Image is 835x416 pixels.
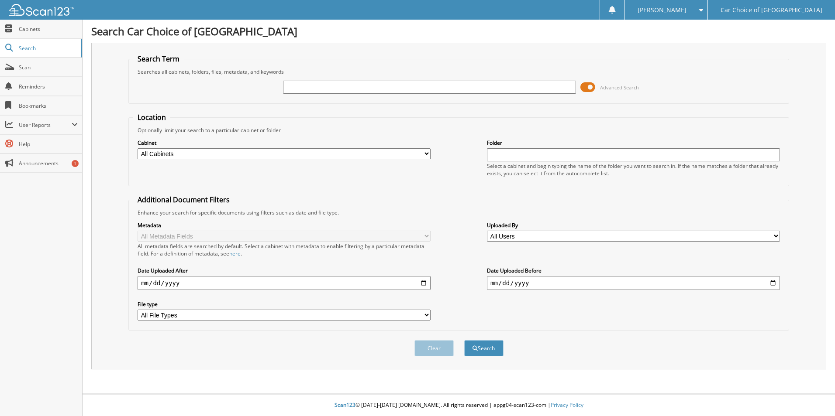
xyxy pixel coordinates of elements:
[19,64,78,71] span: Scan
[138,267,431,274] label: Date Uploaded After
[138,242,431,257] div: All metadata fields are searched by default. Select a cabinet with metadata to enable filtering b...
[721,7,822,13] span: Car Choice of [GEOGRAPHIC_DATA]
[638,7,687,13] span: [PERSON_NAME]
[138,139,431,147] label: Cabinet
[19,83,78,90] span: Reminders
[487,139,780,147] label: Folder
[229,250,241,257] a: here
[138,300,431,308] label: File type
[133,209,784,216] div: Enhance your search for specific documents using filters such as date and file type.
[335,401,355,409] span: Scan123
[487,162,780,177] div: Select a cabinet and begin typing the name of the folder you want to search in. If the name match...
[19,121,72,129] span: User Reports
[487,276,780,290] input: end
[551,401,583,409] a: Privacy Policy
[487,267,780,274] label: Date Uploaded Before
[133,195,234,205] legend: Additional Document Filters
[9,4,74,16] img: scan123-logo-white.svg
[19,140,78,148] span: Help
[72,160,79,167] div: 1
[19,102,78,109] span: Bookmarks
[83,395,835,416] div: © [DATE]-[DATE] [DOMAIN_NAME]. All rights reserved | appg04-scan123-com |
[138,276,431,290] input: start
[138,222,431,229] label: Metadata
[91,24,826,38] h1: Search Car Choice of [GEOGRAPHIC_DATA]
[464,340,504,356] button: Search
[19,160,78,167] span: Announcements
[487,222,780,229] label: Uploaded By
[600,84,639,91] span: Advanced Search
[133,68,784,75] div: Searches all cabinets, folders, files, metadata, and keywords
[19,25,78,33] span: Cabinets
[19,44,76,52] span: Search
[133,113,170,122] legend: Location
[133,126,784,134] div: Optionally limit your search to a particular cabinet or folder
[414,340,454,356] button: Clear
[791,374,835,416] iframe: Chat Widget
[133,54,184,64] legend: Search Term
